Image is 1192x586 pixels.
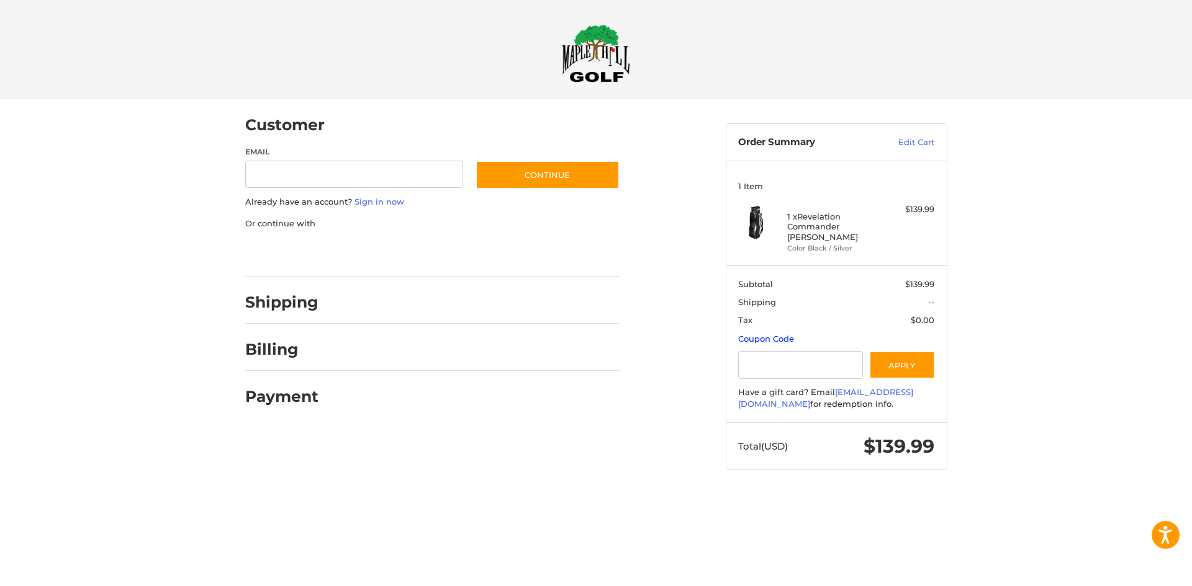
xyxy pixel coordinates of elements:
h4: 1 x Revelation Commander [PERSON_NAME] [787,211,882,242]
span: $139.99 [905,279,934,289]
div: $139.99 [885,203,934,216]
h2: Shipping [245,293,318,312]
h2: Customer [245,115,325,135]
span: -- [928,297,934,307]
h2: Billing [245,340,318,359]
li: Color Black / Silver [787,243,882,254]
h2: Payment [245,387,318,406]
iframe: PayPal-paylater [346,242,440,264]
span: $0.00 [911,315,934,325]
a: Sign in now [354,197,404,206]
iframe: PayPal-venmo [451,242,544,264]
input: Gift Certificate or Coupon Code [738,351,863,379]
iframe: Google Customer Reviews [1090,553,1192,586]
span: Total (USD) [738,440,788,452]
h3: 1 Item [738,181,934,191]
label: Email [245,146,464,158]
span: Tax [738,315,752,325]
span: $139.99 [864,435,934,458]
a: Edit Cart [872,136,934,149]
button: Apply [869,351,935,379]
span: Subtotal [738,279,773,289]
p: Already have an account? [245,196,620,208]
p: Or continue with [245,218,620,230]
span: Shipping [738,297,776,307]
a: Coupon Code [738,334,794,344]
h3: Order Summary [738,136,872,149]
img: Maple Hill Golf [562,24,630,82]
div: Have a gift card? Email for redemption info. [738,386,934,411]
button: Continue [476,161,620,189]
iframe: PayPal-paypal [241,242,334,264]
